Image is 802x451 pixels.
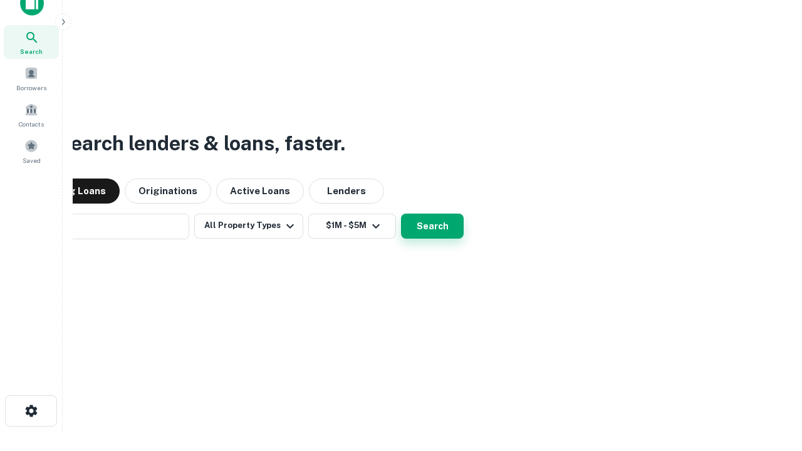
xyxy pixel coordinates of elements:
[19,119,44,129] span: Contacts
[4,61,59,95] a: Borrowers
[308,214,396,239] button: $1M - $5M
[4,134,59,168] a: Saved
[16,83,46,93] span: Borrowers
[125,179,211,204] button: Originations
[194,214,303,239] button: All Property Types
[216,179,304,204] button: Active Loans
[739,351,802,411] iframe: Chat Widget
[57,128,345,158] h3: Search lenders & loans, faster.
[20,46,43,56] span: Search
[309,179,384,204] button: Lenders
[23,155,41,165] span: Saved
[4,98,59,132] a: Contacts
[4,25,59,59] a: Search
[401,214,464,239] button: Search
